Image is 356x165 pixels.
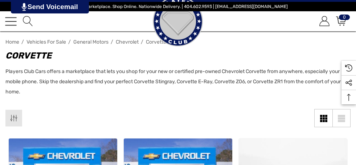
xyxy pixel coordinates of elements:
p: Players Club Cars offers a marketplace that lets you shop for your new or certified pre-owned Che... [5,67,343,97]
span: Vehicle Marketplace. Shop Online. Nationwide Delivery. | 404.602.9593 | [EMAIL_ADDRESS][DOMAIN_NAME] [69,4,288,9]
a: Cart with 0 items [335,16,346,26]
h1: Corvette [5,49,343,62]
svg: Review Your Cart [336,16,346,26]
a: Chevrolet [116,39,139,45]
a: List View [332,109,351,127]
a: Sign in [318,16,330,26]
svg: Social Media [345,79,352,86]
a: Search [22,16,33,26]
svg: Search [23,16,33,26]
svg: Top [341,94,356,101]
nav: Breadcrumb [5,36,351,48]
a: Home [5,39,19,45]
a: General Motors [73,39,109,45]
a: Grid View [314,109,332,127]
a: Vehicles For Sale [26,39,66,45]
svg: Recently Viewed [345,64,352,72]
span: 0 [339,15,350,20]
a: Toggle menu [5,16,17,27]
img: PjwhLS0gR2VuZXJhdG9yOiBHcmF2aXQuaW8gLS0+PHN2ZyB4bWxucz0iaHR0cDovL3d3dy53My5vcmcvMjAwMC9zdmciIHhtb... [22,3,26,11]
svg: Account [319,16,330,26]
